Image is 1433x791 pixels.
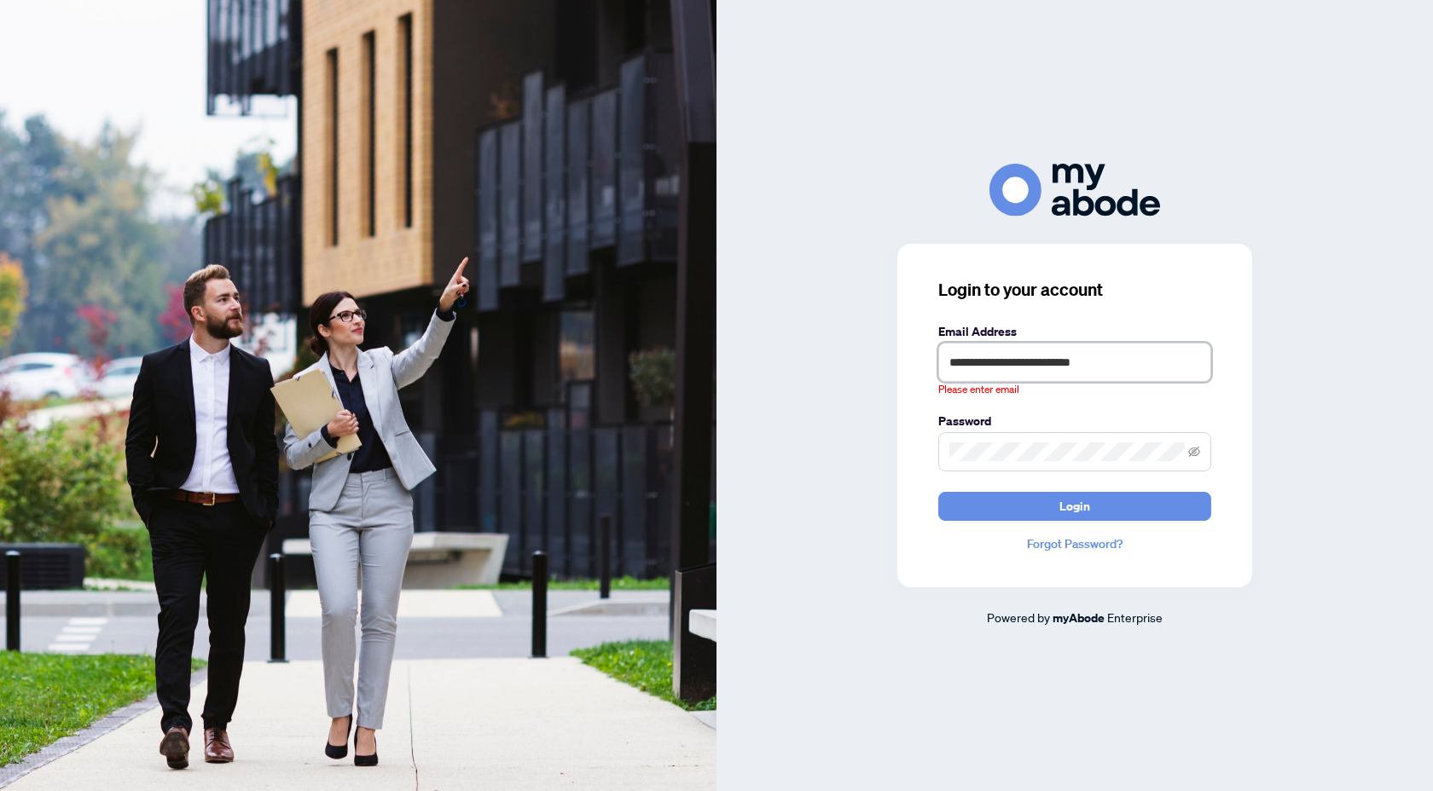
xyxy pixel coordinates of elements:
[938,322,1211,341] label: Email Address
[989,164,1160,216] img: ma-logo
[1107,609,1163,625] span: Enterprise
[938,278,1211,302] h3: Login to your account
[1059,493,1090,520] span: Login
[938,492,1211,521] button: Login
[1053,609,1105,627] a: myAbode
[938,412,1211,430] label: Password
[938,534,1211,553] a: Forgot Password?
[1188,446,1200,458] span: eye-invisible
[987,609,1050,625] span: Powered by
[938,382,1019,398] span: Please enter email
